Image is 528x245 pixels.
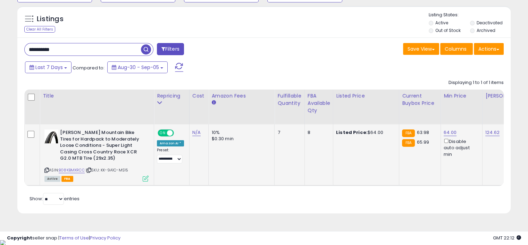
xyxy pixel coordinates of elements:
div: Title [43,92,151,100]
div: Repricing [157,92,186,100]
div: Amazon AI * [157,140,184,146]
a: B08KBMXRCC [59,167,85,173]
div: Min Price [444,92,479,100]
button: Save View [403,43,439,55]
div: 7 [277,129,299,136]
div: Displaying 1 to 1 of 1 items [449,79,504,86]
div: 10% [211,129,269,136]
div: Disable auto adjust min [444,137,477,158]
span: 65.99 [417,139,429,145]
span: Last 7 Days [35,64,63,71]
a: Terms of Use [59,235,89,241]
div: Preset: [157,148,184,163]
a: 124.62 [485,129,500,136]
div: seller snap | | [7,235,120,242]
img: 41M86VISQpL._SL40_.jpg [44,129,58,143]
a: Privacy Policy [90,235,120,241]
div: $0.30 min [211,136,269,142]
small: Amazon Fees. [211,100,216,106]
div: Cost [192,92,206,100]
div: Current Buybox Price [402,92,438,107]
span: ON [158,130,167,136]
label: Active [435,20,448,26]
b: [PERSON_NAME] Mountain Bike Tires for Hardpack to Moderately Loose Conditions - Super Light Casin... [60,129,144,163]
div: Amazon Fees [211,92,271,100]
b: Listed Price: [336,129,368,136]
div: FBA Available Qty [308,92,330,114]
label: Deactivated [476,20,502,26]
div: $64.00 [336,129,394,136]
div: ASIN: [44,129,149,181]
span: FBA [61,176,73,182]
label: Archived [476,27,495,33]
small: FBA [402,139,415,147]
button: Actions [474,43,504,55]
label: Out of Stock [435,27,461,33]
button: Last 7 Days [25,61,72,73]
span: Show: entries [30,195,79,202]
span: All listings currently available for purchase on Amazon [44,176,60,182]
div: Listed Price [336,92,396,100]
div: 8 [308,129,328,136]
span: | SKU: KK-9A1C-MS15 [86,167,128,173]
div: Clear All Filters [24,26,55,33]
p: Listing States: [429,12,511,18]
button: Aug-30 - Sep-05 [107,61,168,73]
div: [PERSON_NAME] [485,92,527,100]
button: Columns [440,43,473,55]
strong: Copyright [7,235,32,241]
span: 2025-09-13 22:12 GMT [493,235,521,241]
button: Filters [157,43,184,55]
span: Columns [445,45,467,52]
span: OFF [173,130,184,136]
a: 64.00 [444,129,456,136]
span: Compared to: [73,65,104,71]
span: 63.98 [417,129,429,136]
h5: Listings [37,14,64,24]
div: Fulfillable Quantity [277,92,301,107]
small: FBA [402,129,415,137]
span: Aug-30 - Sep-05 [118,64,159,71]
a: N/A [192,129,201,136]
